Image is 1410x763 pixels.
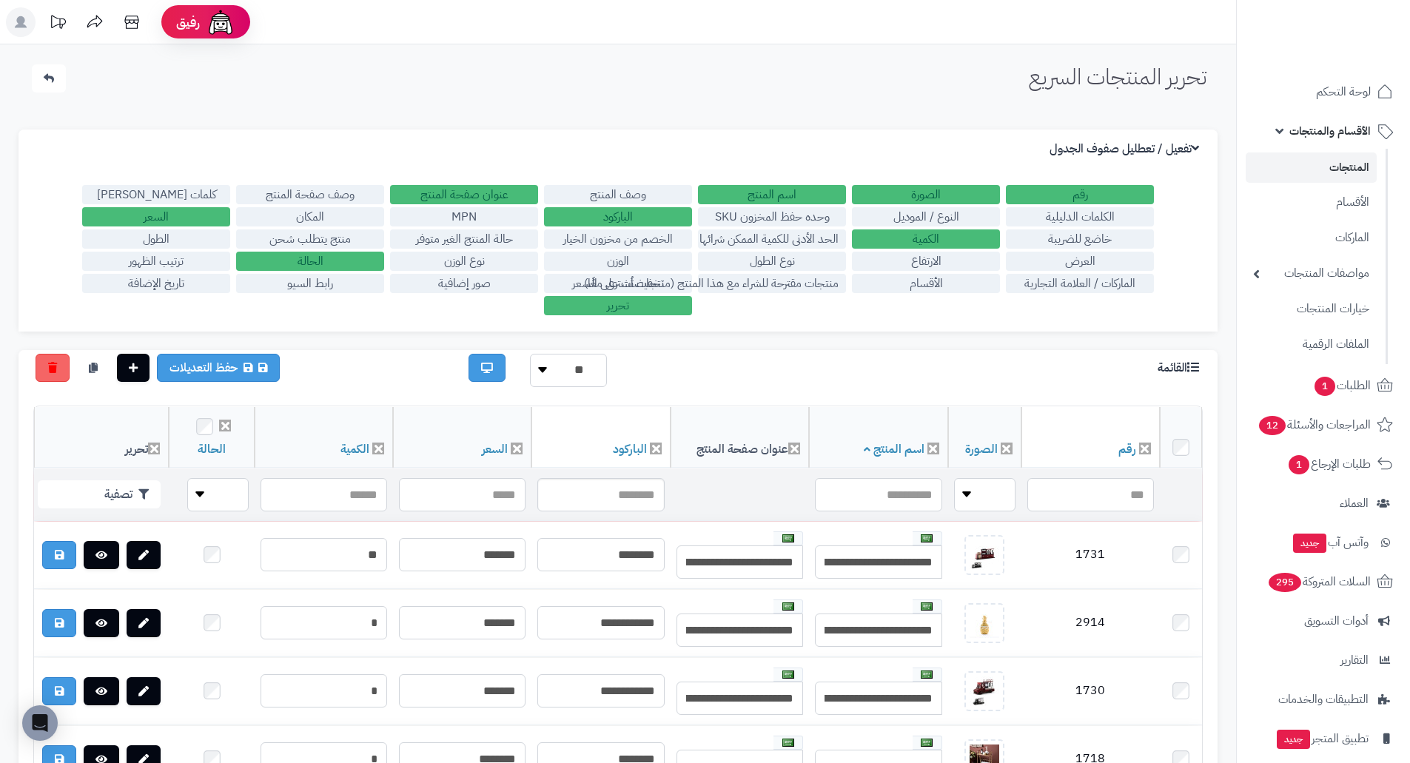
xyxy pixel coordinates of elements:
label: ترتيب الظهور [82,252,230,271]
label: نوع الوزن [390,252,538,271]
label: تحرير [544,296,692,315]
span: العملاء [1340,493,1369,514]
label: الطول [82,229,230,249]
label: الخصم من مخزون الخيار [544,229,692,249]
label: MPN [390,207,538,226]
label: تاريخ الإضافة [82,274,230,293]
a: العملاء [1246,485,1401,521]
a: الكمية [340,440,369,458]
label: السعر [82,207,230,226]
a: الباركود [613,440,647,458]
label: وحده حفظ المخزون SKU [698,207,846,226]
span: التطبيقات والخدمات [1278,689,1369,710]
img: العربية [921,602,933,611]
label: رابط السيو [236,274,384,293]
h1: تحرير المنتجات السريع [1029,64,1206,89]
label: عنوان صفحة المنتج [390,185,538,204]
span: رفيق [176,13,200,31]
img: العربية [921,670,933,679]
td: 2914 [1021,590,1160,657]
img: العربية [921,739,933,747]
label: وصف المنتج [544,185,692,204]
label: منتج يتطلب شحن [236,229,384,249]
a: المراجعات والأسئلة12 [1246,407,1401,443]
label: الماركات / العلامة التجارية [1006,274,1154,293]
a: الملفات الرقمية [1246,329,1377,360]
img: العربية [921,534,933,542]
td: 1730 [1021,658,1160,725]
label: الارتفاع [852,252,1000,271]
span: 12 [1258,414,1287,436]
label: وصف صفحة المنتج [236,185,384,204]
label: الوزن [544,252,692,271]
span: جديد [1277,730,1310,749]
a: تطبيق المتجرجديد [1246,721,1401,756]
label: نوع الطول [698,252,846,271]
a: حفظ التعديلات [157,354,280,382]
img: ai-face.png [206,7,235,37]
span: تطبيق المتجر [1275,728,1369,749]
th: تحرير [34,407,169,468]
span: الطلبات [1313,375,1371,396]
span: أدوات التسويق [1304,611,1369,631]
label: خاضع للضريبة [1006,229,1154,249]
label: الكلمات الدليلية [1006,207,1154,226]
label: صور إضافية [390,274,538,293]
span: 295 [1267,571,1303,593]
a: اسم المنتج [864,440,924,458]
a: الأقسام [1246,186,1377,218]
label: العرض [1006,252,1154,271]
span: طلبات الإرجاع [1287,454,1371,474]
label: الباركود [544,207,692,226]
a: طلبات الإرجاع1 [1246,446,1401,482]
label: الحد الأدنى للكمية الممكن شرائها [698,229,846,249]
a: خيارات المنتجات [1246,293,1377,325]
span: 1 [1288,454,1311,475]
label: الحالة [236,252,384,271]
div: Open Intercom Messenger [22,705,58,741]
label: منتجات مقترحة للشراء مع هذا المنتج (منتجات تُشترى معًا) [698,274,846,293]
span: لوحة التحكم [1316,81,1371,102]
img: العربية [782,602,794,611]
button: تصفية [38,480,161,508]
a: رقم [1118,440,1136,458]
img: logo-2.png [1309,13,1396,44]
span: وآتس آب [1292,532,1369,553]
label: النوع / الموديل [852,207,1000,226]
span: السلات المتروكة [1267,571,1371,592]
label: الصورة [852,185,1000,204]
span: المراجعات والأسئلة [1258,414,1371,435]
label: اسم المنتج [698,185,846,204]
a: الماركات [1246,222,1377,254]
span: 1 [1314,375,1337,397]
label: كلمات [PERSON_NAME] [82,185,230,204]
a: لوحة التحكم [1246,74,1401,110]
label: حالة المنتج الغير متوفر [390,229,538,249]
a: مواصفات المنتجات [1246,258,1377,289]
h3: القائمة [1158,361,1203,375]
a: الحالة [198,440,226,458]
label: المكان [236,207,384,226]
span: التقارير [1340,650,1369,670]
a: الطلبات1 [1246,368,1401,403]
a: السلات المتروكة295 [1246,564,1401,599]
td: 1731 [1021,522,1160,589]
a: الصورة [965,440,998,458]
span: جديد [1293,534,1326,553]
label: الكمية [852,229,1000,249]
a: التطبيقات والخدمات [1246,682,1401,717]
a: التقارير [1246,642,1401,678]
img: العربية [782,739,794,747]
img: العربية [782,534,794,542]
a: وآتس آبجديد [1246,525,1401,560]
label: الأقسام [852,274,1000,293]
a: أدوات التسويق [1246,603,1401,639]
a: المنتجات [1246,152,1377,183]
label: تخفيضات على السعر [544,274,692,293]
a: السعر [482,440,508,458]
label: رقم [1006,185,1154,204]
img: العربية [782,670,794,679]
a: تحديثات المنصة [39,7,76,41]
th: عنوان صفحة المنتج [671,407,809,468]
h3: تفعيل / تعطليل صفوف الجدول [1050,142,1203,156]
